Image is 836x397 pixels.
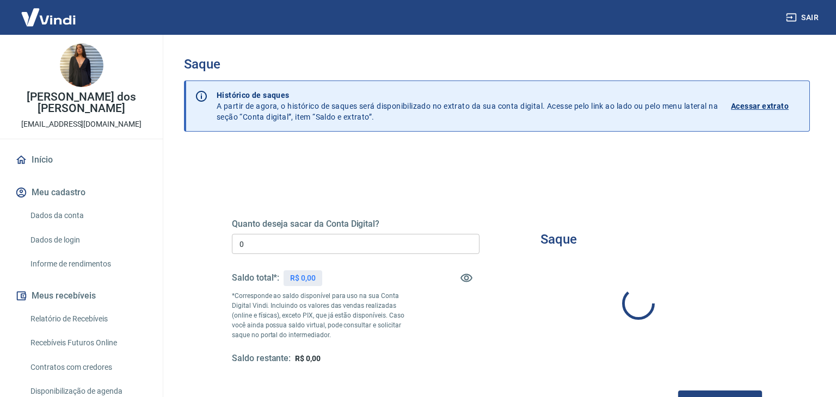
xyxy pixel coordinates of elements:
span: R$ 0,00 [295,354,321,363]
a: Recebíveis Futuros Online [26,332,150,354]
img: d19db889-586c-4055-8a3d-2f2a898df3f9.jpeg [60,44,103,87]
a: Acessar extrato [731,90,801,122]
button: Sair [784,8,823,28]
h3: Saque [540,232,577,247]
a: Dados da conta [26,204,150,227]
button: Meus recebíveis [13,284,150,308]
h5: Saldo restante: [232,353,291,364]
p: Acessar extrato [731,101,789,111]
p: *Corresponde ao saldo disponível para uso na sua Conta Digital Vindi. Incluindo os valores das ve... [232,291,417,340]
p: A partir de agora, o histórico de saques será disponibilizado no extrato da sua conta digital. Ac... [217,90,718,122]
p: [PERSON_NAME] dos [PERSON_NAME] [9,91,154,114]
a: Informe de rendimentos [26,253,150,275]
h3: Saque [184,57,810,72]
a: Início [13,148,150,172]
a: Dados de login [26,229,150,251]
a: Relatório de Recebíveis [26,308,150,330]
button: Meu cadastro [13,181,150,204]
a: Contratos com credores [26,356,150,379]
p: R$ 0,00 [290,272,316,284]
h5: Saldo total*: [232,272,279,283]
img: Vindi [13,1,84,34]
p: [EMAIL_ADDRESS][DOMAIN_NAME] [21,119,142,130]
p: Histórico de saques [217,90,718,101]
h5: Quanto deseja sacar da Conta Digital? [232,219,480,229]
